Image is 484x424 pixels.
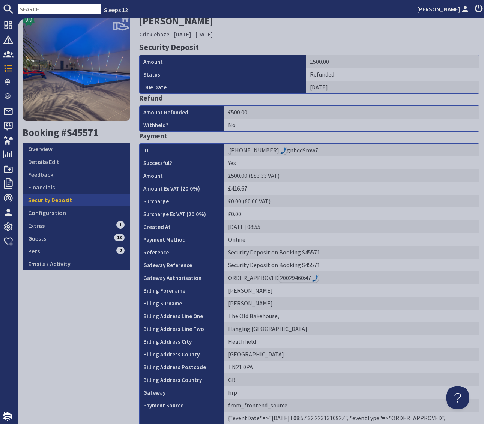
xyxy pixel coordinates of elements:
th: Amount [140,169,224,182]
td: £0.00 [224,207,479,220]
th: Amount [140,55,307,68]
span: 13 [114,234,125,241]
td: TN21 0PA [224,361,479,373]
td: [PERSON_NAME] [224,297,479,310]
span: 0 [116,247,125,254]
a: Guests13 [23,232,130,245]
th: Amount Ex VAT (20.0%) [140,182,224,195]
th: Billing Address Line One [140,310,224,322]
div: Call: 20029460:47 [279,273,319,282]
div: Call: 95-71474-2 [228,146,287,155]
th: Billing Address Line Two [140,322,224,335]
td: [DATE] 08:55 [224,220,479,233]
th: Status [140,68,307,81]
td: No [224,119,479,131]
td: hrp [224,386,479,399]
td: GB [224,373,479,386]
th: Billing Surname [140,297,224,310]
td: [DATE] [306,81,479,93]
td: Hanging [GEOGRAPHIC_DATA] [224,322,479,335]
a: [DATE] - [DATE] [174,30,213,38]
th: Amount Refunded [140,106,224,119]
th: Billing Address City [140,335,224,348]
th: Surcharge [140,195,224,207]
span: 9.9 [25,15,32,24]
img: hfpfyWBK5wQHBAGPgDf9c6qAYOxxMAAAAASUVORK5CYII= [312,275,318,282]
th: Billing Forename [140,284,224,297]
th: Billing Address County [140,348,224,361]
img: Cricklehaze's icon [23,14,130,121]
th: Billing Address Postcode [140,361,224,373]
th: Gateway Reference [140,259,224,271]
th: ID [140,144,224,156]
h2: [PERSON_NAME] [139,14,363,40]
input: SEARCH [18,4,101,14]
a: Security Deposit [23,194,130,206]
th: Surcharge Ex VAT (20.0%) [140,207,224,220]
a: Emails / Activity [23,257,130,270]
td: Refunded [306,68,479,81]
iframe: Toggle Customer Support [446,386,469,409]
a: 9.9 [23,14,130,127]
th: Gateway Authorisation [140,271,224,284]
td: gnhqd9mw7 [224,144,479,156]
td: Security Deposit on Booking S45571 [224,259,479,271]
th: Created At [140,220,224,233]
a: Pets0 [23,245,130,257]
td: Heathfield [224,335,479,348]
h4: Payment [139,132,480,140]
td: The Old Bakehouse, [224,310,479,322]
h3: Security Deposit [139,42,480,52]
th: Reference [140,246,224,259]
img: staytech_i_w-64f4e8e9ee0a9c174fd5317b4b171b261742d2d393467e5bdba4413f4f884c10.svg [3,412,12,421]
h4: Refund [139,94,480,102]
a: Financials [23,181,130,194]
span: - [170,30,173,38]
td: £500.00 [306,55,479,68]
a: Extras1 [23,219,130,232]
th: Gateway [140,386,224,399]
a: Feedback [23,168,130,181]
a: [PERSON_NAME] [417,5,470,14]
td: £416.67 [224,182,479,195]
img: hfpfyWBK5wQHBAGPgDf9c6qAYOxxMAAAAASUVORK5CYII= [280,147,286,154]
td: [GEOGRAPHIC_DATA] [224,348,479,361]
td: [PERSON_NAME] [224,284,479,297]
td: ORDER_APPROVED [224,271,479,284]
h2: Booking #S45571 [23,127,130,139]
td: £500.00 [224,106,479,119]
a: Sleeps 12 [104,6,128,14]
a: Overview [23,143,130,155]
th: Billing Address Country [140,373,224,386]
a: Details/Edit [23,155,130,168]
a: Configuration [23,206,130,219]
a: Cricklehaze [139,30,169,38]
span: 1 [116,221,125,229]
th: Withheld? [140,119,224,131]
td: £500.00 (£83.33 VAT) [224,169,479,182]
th: Successful? [140,156,224,169]
th: Payment Source [140,399,224,412]
td: £0.00 (£0.00 VAT) [224,195,479,207]
th: Due Date [140,81,307,93]
td: Yes [224,156,479,169]
td: Security Deposit on Booking S45571 [224,246,479,259]
td: from_frontend_source [224,399,479,412]
td: Online [224,233,479,246]
th: Payment Method [140,233,224,246]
